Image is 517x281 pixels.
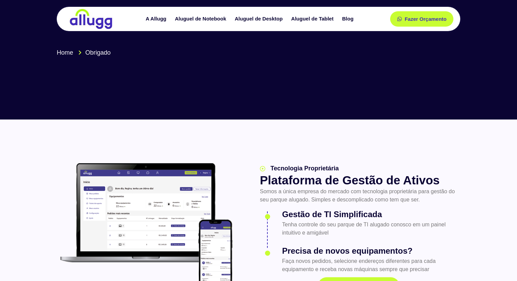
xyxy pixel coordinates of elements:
[260,173,458,187] h2: Plataforma de Gestão de Ativos
[339,13,358,25] a: Blog
[142,13,172,25] a: A Allugg
[260,187,458,204] p: Somos a única empresa do mercado com tecnologia proprietária para gestão do seu parque alugado. S...
[282,221,458,237] p: Tenha controle do seu parque de TI alugado conosco em um painel intuitivo e amigável
[282,257,458,273] p: Faça novos pedidos, selecione endereços diferentes para cada equipamento e receba novas máquinas ...
[172,13,231,25] a: Aluguel de Notebook
[231,13,288,25] a: Aluguel de Desktop
[405,16,447,22] span: Fazer Orçamento
[390,11,453,27] a: Fazer Orçamento
[288,13,339,25] a: Aluguel de Tablet
[84,48,111,57] span: Obrigado
[269,164,339,173] span: Tecnologia Proprietária
[282,208,458,221] h3: Gestão de TI Simplificada
[282,245,458,257] h3: Precisa de novos equipamentos?
[57,48,73,57] span: Home
[69,9,113,29] img: locação de TI é Allugg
